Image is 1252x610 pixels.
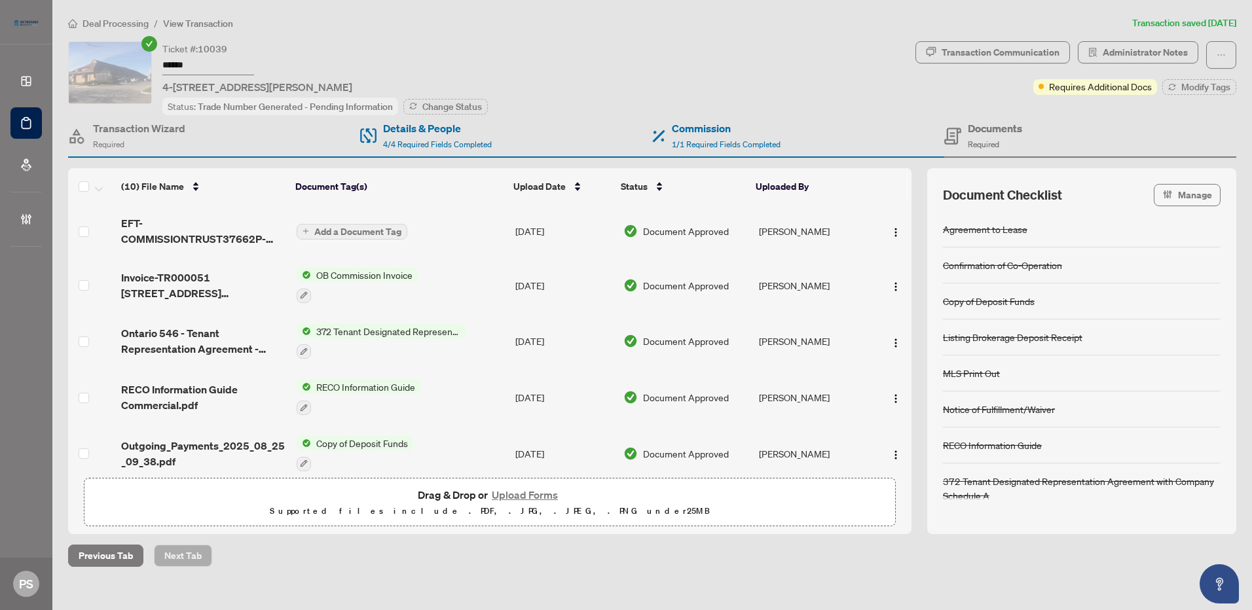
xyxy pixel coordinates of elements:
[510,257,618,314] td: [DATE]
[198,101,393,113] span: Trade Number Generated - Pending Information
[311,268,418,282] span: OB Commission Invoice
[754,257,873,314] td: [PERSON_NAME]
[297,268,418,303] button: Status IconOB Commission Invoice
[121,215,286,247] span: EFT-COMMISSIONTRUST37662P-2025-09-23T133436749.PDF
[1162,79,1236,95] button: Modify Tags
[422,102,482,111] span: Change Status
[943,186,1062,204] span: Document Checklist
[672,139,781,149] span: 1/1 Required Fields Completed
[383,120,492,136] h4: Details & People
[943,222,1027,236] div: Agreement to Lease
[297,268,311,282] img: Status Icon
[162,98,398,115] div: Status:
[943,258,1062,272] div: Confirmation of Co-Operation
[754,425,873,482] td: [PERSON_NAME]
[297,324,466,359] button: Status Icon372 Tenant Designated Representation Agreement with Company Schedule A
[84,478,895,527] span: Drag & Drop orUpload FormsSupported files include .PDF, .JPG, .JPEG, .PNG under25MB
[943,438,1042,452] div: RECO Information Guide
[643,390,729,404] span: Document Approved
[943,366,1000,380] div: MLS Print Out
[403,99,488,115] button: Change Status
[141,36,157,52] span: check-circle
[198,43,227,55] span: 10039
[643,446,729,461] span: Document Approved
[891,450,901,460] img: Logo
[1181,82,1230,92] span: Modify Tags
[121,382,286,413] span: RECO Information Guide Commercial.pdf
[116,168,290,205] th: (10) File Name
[1217,50,1226,60] span: ellipsis
[93,120,185,136] h4: Transaction Wizard
[10,16,42,29] img: logo
[290,168,508,205] th: Document Tag(s)
[885,221,906,242] button: Logo
[1200,564,1239,603] button: Open asap
[1154,184,1221,206] button: Manage
[891,281,901,292] img: Logo
[79,545,133,566] span: Previous Tab
[1132,16,1236,31] article: Transaction saved [DATE]
[623,446,638,461] img: Document Status
[942,42,1059,63] div: Transaction Communication
[162,41,227,56] div: Ticket #:
[121,179,184,194] span: (10) File Name
[885,387,906,408] button: Logo
[297,436,311,450] img: Status Icon
[508,168,616,205] th: Upload Date
[968,120,1022,136] h4: Documents
[513,179,566,194] span: Upload Date
[643,224,729,238] span: Document Approved
[1078,41,1198,63] button: Administrator Notes
[943,474,1221,503] div: 372 Tenant Designated Representation Agreement with Company Schedule A
[616,168,750,205] th: Status
[121,438,286,469] span: Outgoing_Payments_2025_08_25_09_38.pdf
[314,227,401,236] span: Add a Document Tag
[968,139,999,149] span: Required
[297,224,407,240] button: Add a Document Tag
[19,575,33,593] span: PS
[162,79,352,95] span: 4-[STREET_ADDRESS][PERSON_NAME]
[510,314,618,370] td: [DATE]
[891,393,901,404] img: Logo
[754,314,873,370] td: [PERSON_NAME]
[754,205,873,257] td: [PERSON_NAME]
[311,380,420,394] span: RECO Information Guide
[311,324,466,338] span: 372 Tenant Designated Representation Agreement with Company Schedule A
[623,390,638,404] img: Document Status
[154,545,212,567] button: Next Tab
[621,179,648,194] span: Status
[943,294,1035,308] div: Copy of Deposit Funds
[418,486,562,503] span: Drag & Drop or
[750,168,870,205] th: Uploaded By
[915,41,1070,63] button: Transaction Communication
[1103,42,1188,63] span: Administrator Notes
[68,545,143,567] button: Previous Tab
[83,18,149,29] span: Deal Processing
[754,369,873,425] td: [PERSON_NAME]
[1178,185,1212,206] span: Manage
[297,380,311,394] img: Status Icon
[92,503,887,519] p: Supported files include .PDF, .JPG, .JPEG, .PNG under 25 MB
[297,436,413,471] button: Status IconCopy of Deposit Funds
[623,334,638,348] img: Document Status
[311,436,413,450] span: Copy of Deposit Funds
[1088,48,1097,57] span: solution
[885,443,906,464] button: Logo
[672,120,781,136] h4: Commission
[121,325,286,357] span: Ontario 546 - Tenant Representation Agreement - Commercial - Mandate for Lease.pdf
[1049,79,1152,94] span: Requires Additional Docs
[643,278,729,293] span: Document Approved
[163,18,233,29] span: View Transaction
[885,275,906,296] button: Logo
[510,425,618,482] td: [DATE]
[154,16,158,31] li: /
[623,224,638,238] img: Document Status
[885,331,906,351] button: Logo
[121,270,286,301] span: Invoice-TR000051 [STREET_ADDRESS][PERSON_NAME]pdf
[510,205,618,257] td: [DATE]
[943,402,1055,416] div: Notice of Fulfillment/Waiver
[623,278,638,293] img: Document Status
[891,227,901,238] img: Logo
[93,139,124,149] span: Required
[891,338,901,348] img: Logo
